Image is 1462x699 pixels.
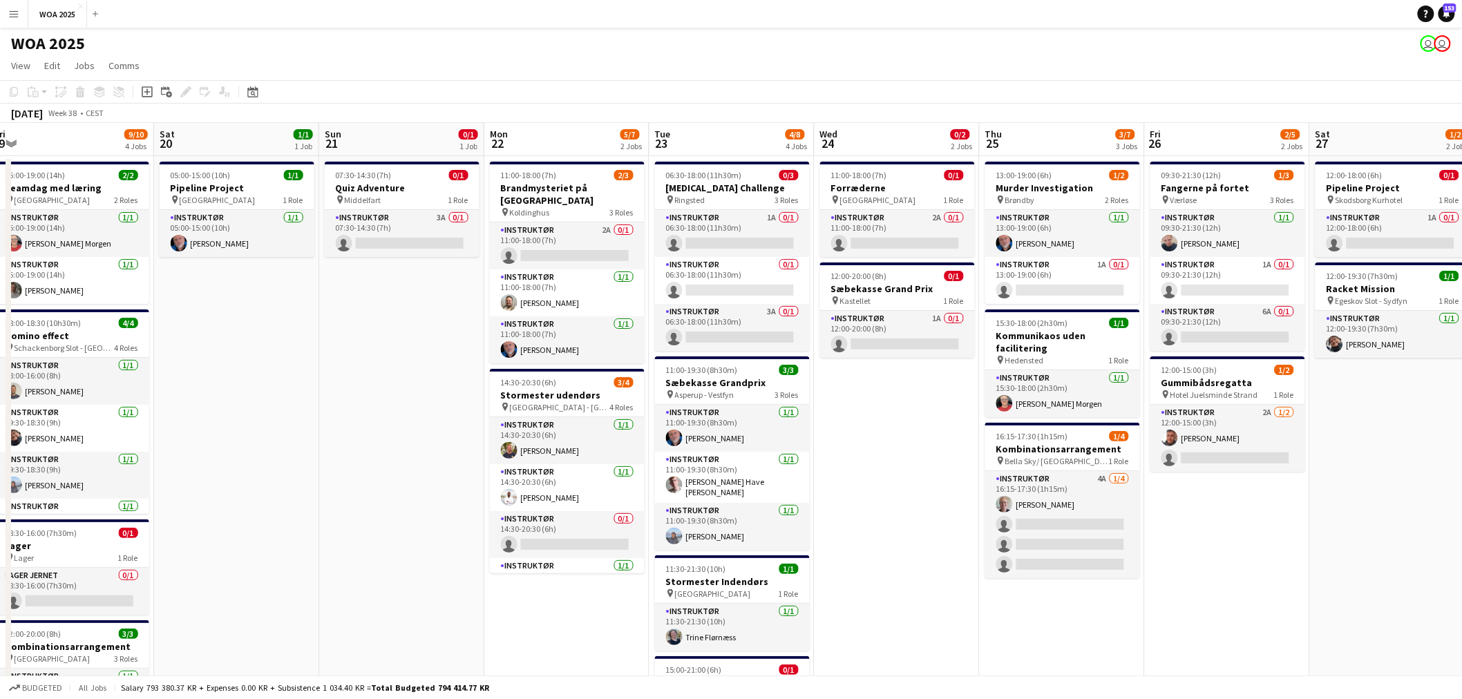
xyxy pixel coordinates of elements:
[108,59,140,72] span: Comms
[985,370,1140,417] app-card-role: Instruktør1/115:30-18:00 (2h30m)[PERSON_NAME] Morgen
[345,195,381,205] span: Middelfart
[1274,390,1294,400] span: 1 Role
[944,195,964,205] span: 1 Role
[325,162,480,257] app-job-card: 07:30-14:30 (7h)0/1Quiz Adventure Middelfart1 RoleInstruktør3A0/107:30-14:30 (7h)
[666,365,738,375] span: 11:00-19:30 (8h30m)
[501,377,557,387] span: 14:30-20:30 (6h)
[655,376,810,389] h3: Sæbekasse Grandprix
[490,182,645,207] h3: Brandmysteriet på [GEOGRAPHIC_DATA]
[620,129,640,140] span: 5/7
[951,141,973,151] div: 2 Jobs
[779,365,799,375] span: 3/3
[1150,304,1305,351] app-card-role: Instruktør6A0/109:30-21:30 (12h)
[1327,170,1383,180] span: 12:00-18:00 (6h)
[11,33,85,54] h1: WOA 2025
[459,129,478,140] span: 0/1
[1443,3,1456,12] span: 153
[655,210,810,257] app-card-role: Instruktør1A0/106:30-18:00 (11h30m)
[448,195,468,205] span: 1 Role
[490,511,645,558] app-card-role: Instruktør0/114:30-20:30 (6h)
[115,653,138,664] span: 3 Roles
[840,195,916,205] span: [GEOGRAPHIC_DATA]
[944,271,964,281] span: 0/1
[15,195,91,205] span: [GEOGRAPHIC_DATA]
[820,210,975,257] app-card-role: Instruktør2A0/111:00-18:00 (7h)
[119,629,138,639] span: 3/3
[501,170,557,180] span: 11:00-18:00 (7h)
[985,128,1003,140] span: Thu
[510,402,610,412] span: [GEOGRAPHIC_DATA] - [GEOGRAPHIC_DATA]
[655,257,810,304] app-card-role: Instruktør0/106:30-18:00 (11h30m)
[1336,296,1408,306] span: Egeskov Slot - Sydfyn
[1150,182,1305,194] h3: Fangerne på fortet
[1161,365,1217,375] span: 12:00-15:00 (3h)
[1313,135,1331,151] span: 27
[1150,162,1305,351] app-job-card: 09:30-21:30 (12h)1/3Fangerne på fortet Værløse3 RolesInstruktør1/109:30-21:30 (12h)[PERSON_NAME]I...
[119,318,138,328] span: 4/4
[818,135,838,151] span: 24
[158,135,175,151] span: 20
[490,369,645,573] app-job-card: 14:30-20:30 (6h)3/4Stormester udendørs [GEOGRAPHIC_DATA] - [GEOGRAPHIC_DATA]4 RolesInstruktør1/11...
[294,129,313,140] span: 1/1
[985,423,1140,578] app-job-card: 16:15-17:30 (1h15m)1/4Kombinationsarrangement Bella Sky/ [GEOGRAPHIC_DATA]1 RoleInstruktør4A1/416...
[6,57,36,75] a: View
[490,464,645,511] app-card-role: Instruktør1/114:30-20:30 (6h)[PERSON_NAME]
[621,141,643,151] div: 2 Jobs
[160,162,314,257] div: 05:00-15:00 (10h)1/1Pipeline Project [GEOGRAPHIC_DATA]1 RoleInstruktør1/105:00-15:00 (10h)[PERSON...
[22,683,62,693] span: Budgeted
[76,682,109,693] span: All jobs
[779,664,799,675] span: 0/1
[985,471,1140,578] app-card-role: Instruktør4A1/416:15-17:30 (1h15m)[PERSON_NAME]
[1105,195,1129,205] span: 2 Roles
[996,318,1068,328] span: 15:30-18:00 (2h30m)
[323,135,341,151] span: 21
[786,129,805,140] span: 4/8
[983,135,1003,151] span: 25
[655,356,810,550] div: 11:00-19:30 (8h30m)3/3Sæbekasse Grandprix Asperup - Vestfyn3 RolesInstruktør1/111:00-19:30 (8h30m...
[488,135,508,151] span: 22
[820,262,975,358] app-job-card: 12:00-20:00 (8h)0/1Sæbekasse Grand Prix Kastellet1 RoleInstruktør1A0/112:00-20:00 (8h)
[15,653,91,664] span: [GEOGRAPHIC_DATA]
[160,210,314,257] app-card-role: Instruktør1/105:00-15:00 (10h)[PERSON_NAME]
[1161,170,1222,180] span: 09:30-21:30 (12h)
[1110,318,1129,328] span: 1/1
[6,629,61,639] span: 12:00-20:00 (8h)
[1109,355,1129,365] span: 1 Role
[119,170,138,180] span: 2/2
[655,503,810,550] app-card-role: Instruktør1/111:00-19:30 (8h30m)[PERSON_NAME]
[655,128,671,140] span: Tue
[1281,129,1300,140] span: 2/5
[1434,35,1451,52] app-user-avatar: Drift Drift
[103,57,145,75] a: Comms
[985,443,1140,455] h3: Kombinationsarrangement
[985,162,1140,304] app-job-card: 13:00-19:00 (6h)1/2Murder Investigation Brøndby2 RolesInstruktør1/113:00-19:00 (6h)[PERSON_NAME]I...
[996,170,1052,180] span: 13:00-19:00 (6h)
[610,207,634,218] span: 3 Roles
[840,296,871,306] span: Kastellet
[655,405,810,452] app-card-role: Instruktør1/111:00-19:30 (8h30m)[PERSON_NAME]
[490,222,645,269] app-card-role: Instruktør2A0/111:00-18:00 (7h)
[171,170,231,180] span: 05:00-15:00 (10h)
[1282,141,1303,151] div: 2 Jobs
[1110,431,1129,441] span: 1/4
[325,210,480,257] app-card-role: Instruktør3A0/107:30-14:30 (7h)
[1148,135,1161,151] span: 26
[118,553,138,563] span: 1 Role
[1316,128,1331,140] span: Sat
[490,417,645,464] app-card-role: Instruktør1/114:30-20:30 (6h)[PERSON_NAME]
[1440,271,1459,281] span: 1/1
[1150,356,1305,472] app-job-card: 12:00-15:00 (3h)1/2Gummibådsregatta Hotel Juelsminde Strand1 RoleInstruktør2A1/212:00-15:00 (3h)[...
[655,555,810,651] div: 11:30-21:30 (10h)1/1Stormester Indendørs [GEOGRAPHIC_DATA]1 RoleInstruktør1/111:30-21:30 (10h)Tri...
[779,170,799,180] span: 0/3
[614,170,634,180] span: 2/3
[459,141,477,151] div: 1 Job
[614,377,634,387] span: 3/4
[490,162,645,363] div: 11:00-18:00 (7h)2/3Brandmysteriet på [GEOGRAPHIC_DATA] Koldinghus3 RolesInstruktør2A0/111:00-18:0...
[1005,456,1109,466] span: Bella Sky/ [GEOGRAPHIC_DATA]
[985,309,1140,417] app-job-card: 15:30-18:00 (2h30m)1/1Kommunikaos uden facilitering Hedensted1 RoleInstruktør1/115:30-18:00 (2h30...
[44,59,60,72] span: Edit
[283,195,303,205] span: 1 Role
